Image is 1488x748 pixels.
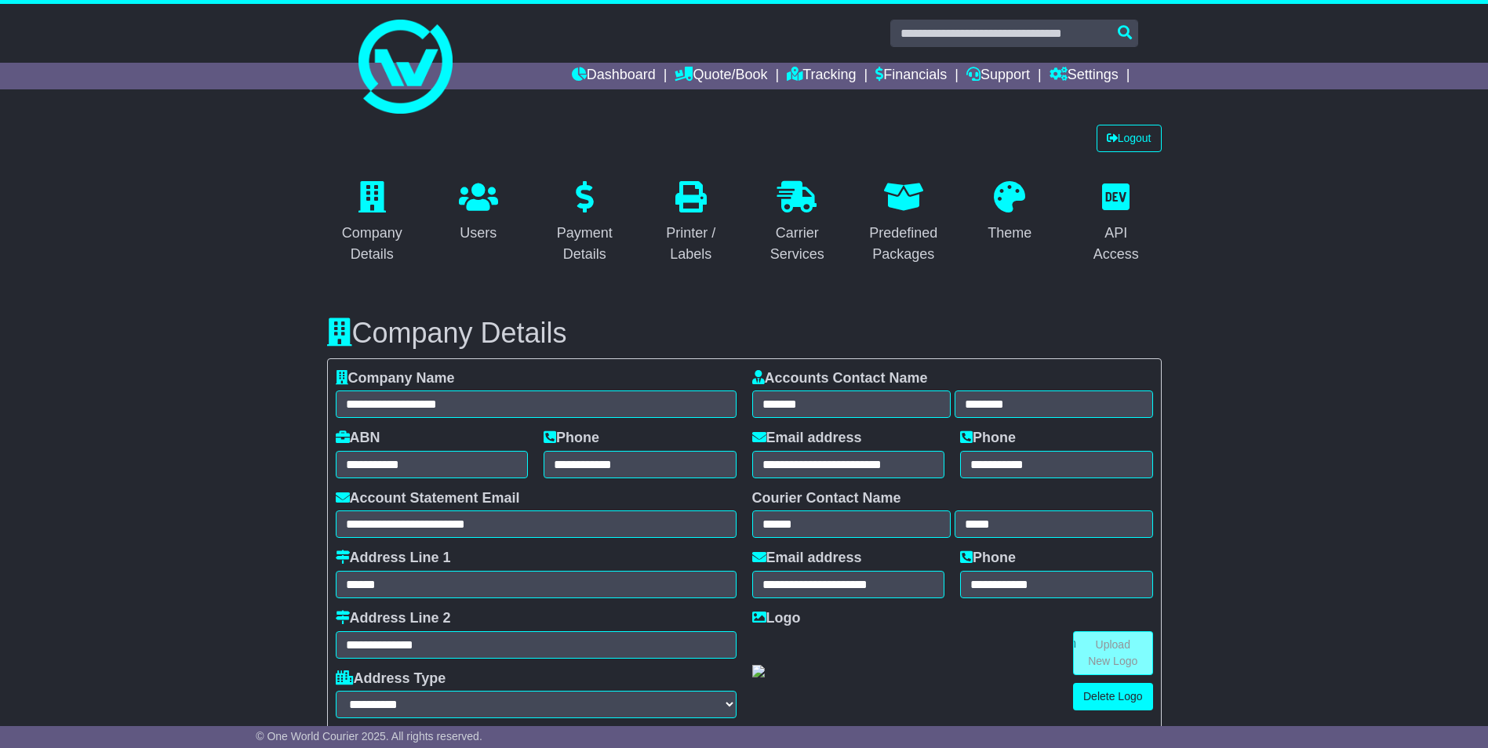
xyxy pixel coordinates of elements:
[988,223,1031,244] div: Theme
[656,223,726,265] div: Printer / Labels
[459,223,498,244] div: Users
[752,550,862,567] label: Email address
[762,223,833,265] div: Carrier Services
[1050,63,1119,89] a: Settings
[449,176,508,249] a: Users
[336,490,520,507] label: Account Statement Email
[336,550,451,567] label: Address Line 1
[550,223,620,265] div: Payment Details
[966,63,1030,89] a: Support
[1073,683,1153,710] a: Delete Logo
[752,370,928,387] label: Accounts Contact Name
[572,63,656,89] a: Dashboard
[1071,176,1162,271] a: API Access
[646,176,737,271] a: Printer / Labels
[787,63,856,89] a: Tracking
[752,430,862,447] label: Email address
[336,670,446,688] label: Address Type
[336,370,455,387] label: Company Name
[752,665,765,677] img: GetCustomerLogo
[977,176,1042,249] a: Theme
[752,490,901,507] label: Courier Contact Name
[544,430,599,447] label: Phone
[960,550,1016,567] label: Phone
[540,176,631,271] a: Payment Details
[1081,223,1151,265] div: API Access
[868,223,939,265] div: Predefined Packages
[960,430,1016,447] label: Phone
[336,610,451,627] label: Address Line 2
[336,430,380,447] label: ABN
[256,730,482,743] span: © One World Courier 2025. All rights reserved.
[752,176,843,271] a: Carrier Services
[327,176,418,271] a: Company Details
[1097,125,1162,152] a: Logout
[752,610,801,627] label: Logo
[675,63,767,89] a: Quote/Book
[1073,631,1153,675] a: Upload New Logo
[875,63,947,89] a: Financials
[858,176,949,271] a: Predefined Packages
[327,318,1162,349] h3: Company Details
[337,223,408,265] div: Company Details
